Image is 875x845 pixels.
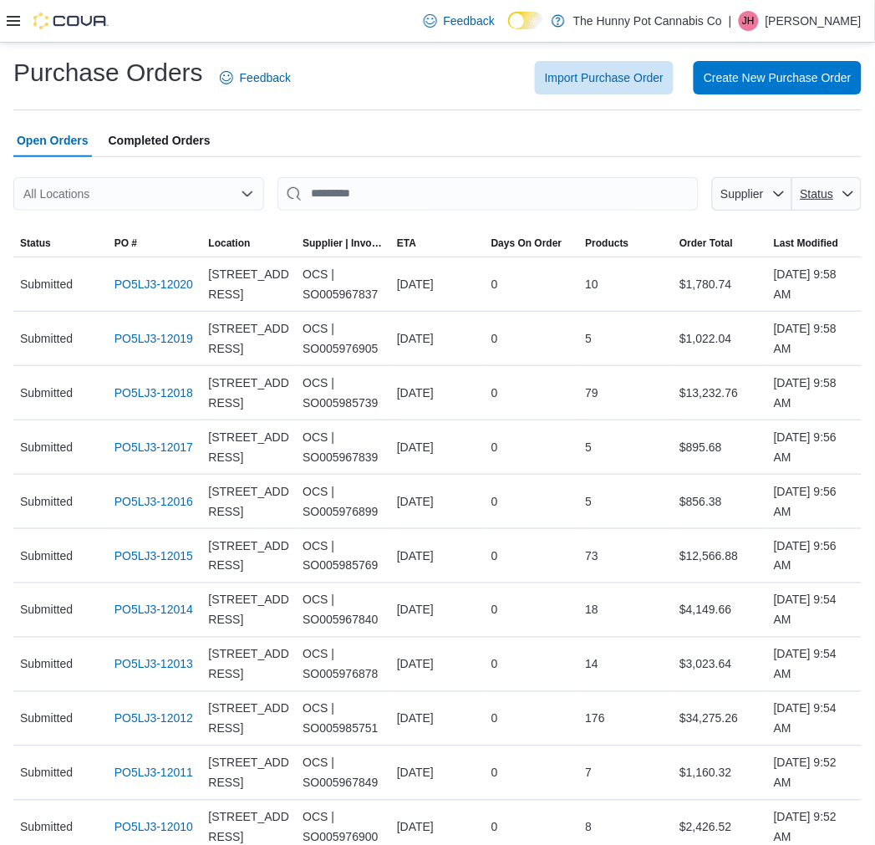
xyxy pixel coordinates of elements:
[17,124,89,157] span: Open Orders
[586,709,605,729] span: 176
[491,600,498,620] span: 0
[586,237,629,250] span: Products
[491,383,498,403] span: 0
[743,11,755,31] span: JH
[767,638,862,691] div: [DATE] 9:54 AM
[390,593,485,627] div: [DATE]
[114,274,193,294] a: PO5LJ3-12020
[586,383,599,403] span: 79
[679,237,733,250] span: Order Total
[390,702,485,736] div: [DATE]
[20,328,73,349] span: Submitted
[673,811,767,844] div: $2,426.52
[721,187,764,201] span: Supplier
[767,312,862,365] div: [DATE] 9:58 AM
[209,427,290,467] span: [STREET_ADDRESS]
[586,437,593,457] span: 5
[114,817,193,837] a: PO5LJ3-12010
[114,654,193,674] a: PO5LJ3-12013
[296,583,390,637] div: OCS | SO005967840
[390,539,485,573] div: [DATE]
[202,230,297,257] button: Location
[767,230,862,257] button: Last Modified
[20,383,73,403] span: Submitted
[586,491,593,512] span: 5
[491,546,498,566] span: 0
[535,61,674,94] button: Import Purchase Order
[767,366,862,420] div: [DATE] 9:58 AM
[673,376,767,410] div: $13,232.76
[20,491,73,512] span: Submitted
[673,485,767,518] div: $856.38
[586,763,593,783] span: 7
[20,546,73,566] span: Submitted
[491,709,498,729] span: 0
[739,11,759,31] div: Jesse Hughes
[712,177,792,211] button: Supplier
[20,654,73,674] span: Submitted
[109,124,211,157] span: Completed Orders
[13,230,108,257] button: Status
[673,756,767,790] div: $1,160.32
[20,817,73,837] span: Submitted
[209,264,290,304] span: [STREET_ADDRESS]
[767,529,862,583] div: [DATE] 9:56 AM
[209,318,290,359] span: [STREET_ADDRESS]
[390,811,485,844] div: [DATE]
[586,546,599,566] span: 73
[792,177,862,211] button: Status
[491,237,562,250] span: Days On Order
[417,4,501,38] a: Feedback
[673,267,767,301] div: $1,780.74
[114,491,193,512] a: PO5LJ3-12016
[20,763,73,783] span: Submitted
[209,481,290,522] span: [STREET_ADDRESS]
[209,753,290,793] span: [STREET_ADDRESS]
[767,746,862,800] div: [DATE] 9:52 AM
[586,274,599,294] span: 10
[491,654,498,674] span: 0
[444,13,495,29] span: Feedback
[296,475,390,528] div: OCS | SO005976899
[296,746,390,800] div: OCS | SO005967849
[673,539,767,573] div: $12,566.88
[491,274,498,294] span: 0
[673,230,767,257] button: Order Total
[491,328,498,349] span: 0
[114,709,193,729] a: PO5LJ3-12012
[20,600,73,620] span: Submitted
[704,69,852,86] span: Create New Purchase Order
[213,61,298,94] a: Feedback
[209,590,290,630] span: [STREET_ADDRESS]
[114,237,137,250] span: PO #
[545,69,664,86] span: Import Purchase Order
[390,485,485,518] div: [DATE]
[586,600,599,620] span: 18
[241,187,254,201] button: Open list of options
[240,69,291,86] span: Feedback
[209,699,290,739] span: [STREET_ADDRESS]
[766,11,862,31] p: [PERSON_NAME]
[673,648,767,681] div: $3,023.64
[397,237,416,250] span: ETA
[767,475,862,528] div: [DATE] 9:56 AM
[579,230,674,257] button: Products
[33,13,109,29] img: Cova
[114,383,193,403] a: PO5LJ3-12018
[767,420,862,474] div: [DATE] 9:56 AM
[508,29,509,30] span: Dark Mode
[491,491,498,512] span: 0
[296,366,390,420] div: OCS | SO005985739
[774,237,838,250] span: Last Modified
[390,430,485,464] div: [DATE]
[586,654,599,674] span: 14
[673,430,767,464] div: $895.68
[20,709,73,729] span: Submitted
[114,546,193,566] a: PO5LJ3-12015
[390,322,485,355] div: [DATE]
[277,177,699,211] input: This is a search bar. After typing your query, hit enter to filter the results lower in the page.
[491,437,498,457] span: 0
[209,237,251,250] div: Location
[114,328,193,349] a: PO5LJ3-12019
[390,756,485,790] div: [DATE]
